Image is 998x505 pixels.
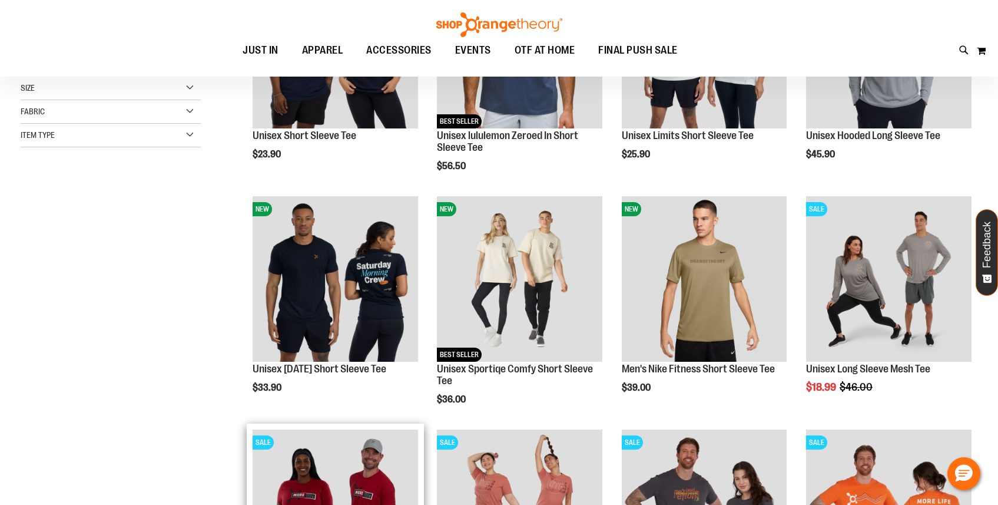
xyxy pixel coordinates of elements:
[437,114,482,128] span: BEST SELLER
[947,457,980,490] button: Hello, have a question? Let’s chat.
[437,196,602,362] img: Unisex Sportiqe Comfy Short Sleeve Tee
[243,37,278,64] span: JUST IN
[806,196,972,362] img: Unisex Long Sleeve Mesh Tee primary image
[622,382,652,393] span: $39.00
[806,196,972,364] a: Unisex Long Sleeve Mesh Tee primary imageSALE
[800,190,977,423] div: product
[806,149,837,160] span: $45.90
[431,190,608,435] div: product
[253,202,272,216] span: NEW
[616,190,793,423] div: product
[247,190,424,423] div: product
[622,435,643,450] span: SALE
[21,107,45,116] span: Fabric
[253,435,274,450] span: SALE
[253,363,386,375] a: Unisex [DATE] Short Sleeve Tee
[437,196,602,364] a: Unisex Sportiqe Comfy Short Sleeve TeeNEWBEST SELLER
[354,37,443,64] a: ACCESSORIES
[806,130,940,141] a: Unisex Hooded Long Sleeve Tee
[622,130,754,141] a: Unisex Limits Short Sleeve Tee
[503,37,587,64] a: OTF AT HOME
[455,37,491,64] span: EVENTS
[806,381,838,393] span: $18.99
[840,381,874,393] span: $46.00
[622,363,775,375] a: Men's Nike Fitness Short Sleeve Tee
[586,37,689,64] a: FINAL PUSH SALE
[622,149,652,160] span: $25.90
[598,37,678,64] span: FINAL PUSH SALE
[290,37,355,64] a: APPAREL
[253,196,418,362] img: Image of Unisex Saturday Tee
[443,37,503,64] a: EVENTS
[622,202,641,216] span: NEW
[437,202,456,216] span: NEW
[437,348,482,362] span: BEST SELLER
[806,435,827,450] span: SALE
[21,83,35,93] span: Size
[253,149,283,160] span: $23.90
[437,130,578,153] a: Unisex lululemon Zeroed In Short Sleeve Tee
[622,196,787,364] a: Men's Nike Fitness Short Sleeve TeeNEW
[976,209,998,296] button: Feedback - Show survey
[231,37,290,64] a: JUST IN
[302,37,343,64] span: APPAREL
[982,222,993,268] span: Feedback
[515,37,575,64] span: OTF AT HOME
[253,130,356,141] a: Unisex Short Sleeve Tee
[806,363,930,375] a: Unisex Long Sleeve Mesh Tee
[437,394,467,405] span: $36.00
[622,196,787,362] img: Men's Nike Fitness Short Sleeve Tee
[437,363,593,387] a: Unisex Sportiqe Comfy Short Sleeve Tee
[253,196,418,364] a: Image of Unisex Saturday TeeNEW
[437,435,458,450] span: SALE
[21,130,55,140] span: Item Type
[366,37,432,64] span: ACCESSORIES
[435,12,564,37] img: Shop Orangetheory
[253,382,283,393] span: $33.90
[437,161,467,171] span: $56.50
[806,202,827,216] span: SALE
